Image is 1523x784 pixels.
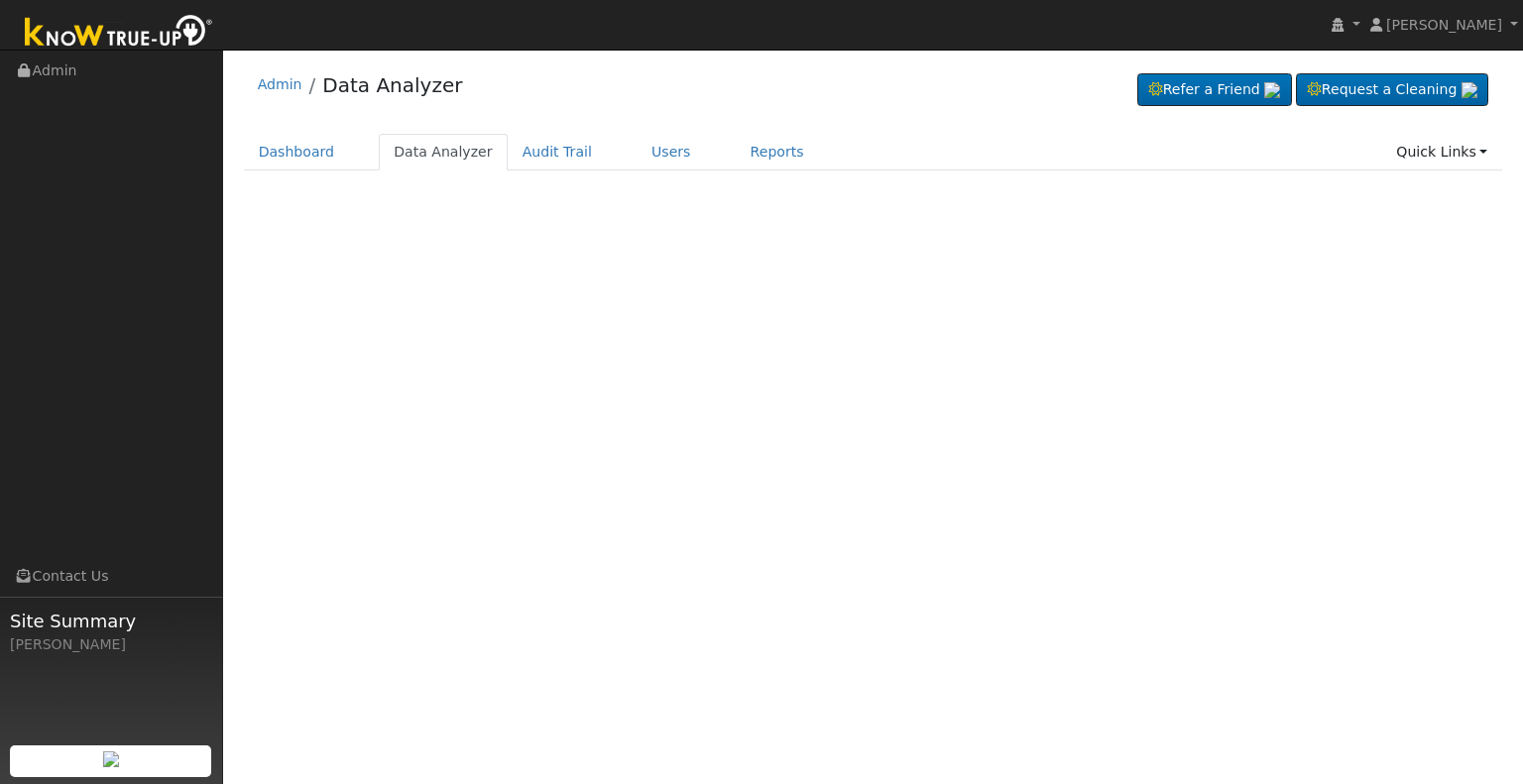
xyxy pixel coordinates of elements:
a: Refer a Friend [1137,73,1292,107]
img: retrieve [1264,82,1280,98]
img: retrieve [103,751,119,767]
img: Know True-Up [15,11,223,56]
a: Request a Cleaning [1296,73,1488,107]
a: Users [637,134,706,170]
a: Dashboard [244,134,350,170]
span: [PERSON_NAME] [1386,17,1502,33]
span: Site Summary [10,608,212,634]
div: [PERSON_NAME] [10,634,212,655]
img: retrieve [1462,82,1477,98]
a: Admin [258,76,302,92]
a: Quick Links [1381,134,1502,170]
a: Data Analyzer [322,73,462,97]
a: Reports [736,134,819,170]
a: Data Analyzer [379,134,508,170]
a: Audit Trail [508,134,607,170]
